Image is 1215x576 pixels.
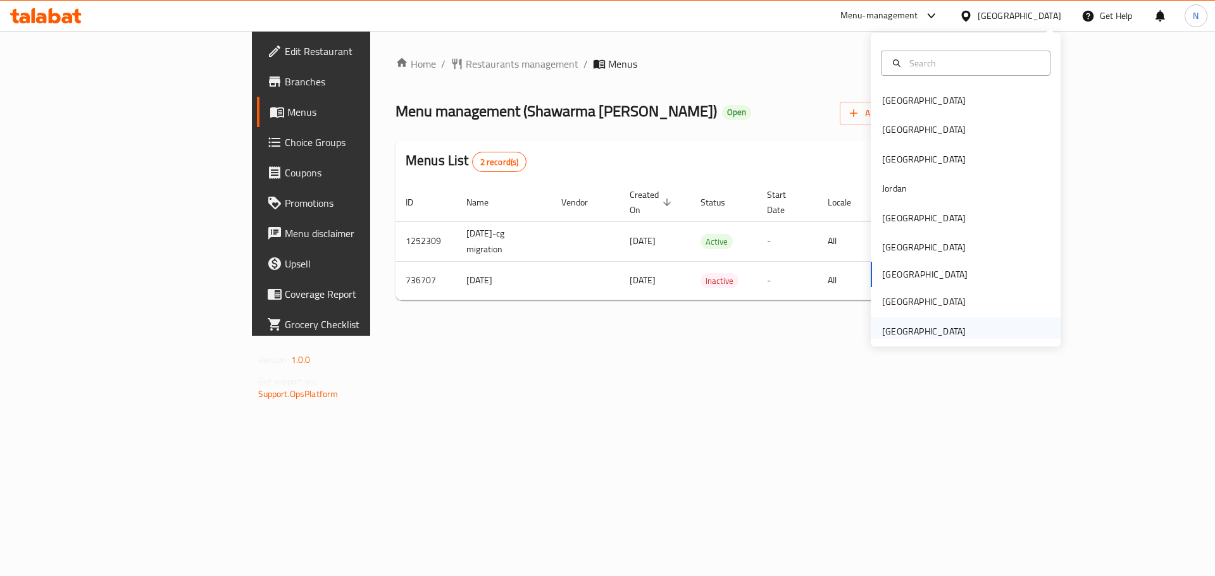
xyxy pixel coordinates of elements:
[882,123,966,137] div: [GEOGRAPHIC_DATA]
[258,352,289,368] span: Version:
[701,195,742,210] span: Status
[285,165,445,180] span: Coupons
[473,156,526,168] span: 2 record(s)
[561,195,604,210] span: Vendor
[882,152,966,166] div: [GEOGRAPHIC_DATA]
[904,56,1042,70] input: Search
[882,324,966,338] div: [GEOGRAPHIC_DATA]
[257,36,455,66] a: Edit Restaurant
[451,56,578,71] a: Restaurants management
[257,248,455,279] a: Upsell
[583,56,588,71] li: /
[840,102,938,125] button: Add New Menu
[257,309,455,340] a: Grocery Checklist
[722,105,751,120] div: Open
[406,151,526,172] h2: Menus List
[818,221,883,261] td: All
[850,106,928,121] span: Add New Menu
[882,94,966,107] div: [GEOGRAPHIC_DATA]
[882,240,966,254] div: [GEOGRAPHIC_DATA]
[767,187,802,218] span: Start Date
[608,56,637,71] span: Menus
[882,295,966,309] div: [GEOGRAPHIC_DATA]
[257,66,455,97] a: Branches
[285,286,445,302] span: Coverage Report
[701,274,738,288] span: Inactive
[757,221,818,261] td: -
[701,273,738,288] div: Inactive
[701,235,733,249] span: Active
[1193,9,1199,23] span: N
[285,44,445,59] span: Edit Restaurant
[828,195,868,210] span: Locale
[406,195,430,210] span: ID
[257,279,455,309] a: Coverage Report
[285,74,445,89] span: Branches
[258,386,339,402] a: Support.OpsPlatform
[285,317,445,332] span: Grocery Checklist
[882,211,966,225] div: [GEOGRAPHIC_DATA]
[257,188,455,218] a: Promotions
[287,104,445,119] span: Menus
[722,107,751,118] span: Open
[630,187,675,218] span: Created On
[818,261,883,300] td: All
[285,135,445,150] span: Choice Groups
[840,8,918,23] div: Menu-management
[396,183,1025,300] table: enhanced table
[456,221,551,261] td: [DATE]-cg migration
[285,256,445,271] span: Upsell
[285,195,445,211] span: Promotions
[257,127,455,157] a: Choice Groups
[701,234,733,249] div: Active
[257,218,455,248] a: Menu disclaimer
[257,97,455,127] a: Menus
[757,261,818,300] td: -
[978,9,1061,23] div: [GEOGRAPHIC_DATA]
[396,56,938,71] nav: breadcrumb
[258,373,316,389] span: Get support on:
[630,233,656,249] span: [DATE]
[882,181,907,195] div: Jordan
[466,195,505,210] span: Name
[466,56,578,71] span: Restaurants management
[630,272,656,288] span: [DATE]
[291,352,311,368] span: 1.0.0
[285,226,445,241] span: Menu disclaimer
[472,152,527,172] div: Total records count
[456,261,551,300] td: [DATE]
[257,157,455,188] a: Coupons
[396,97,717,125] span: Menu management ( Shawarma [PERSON_NAME] )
